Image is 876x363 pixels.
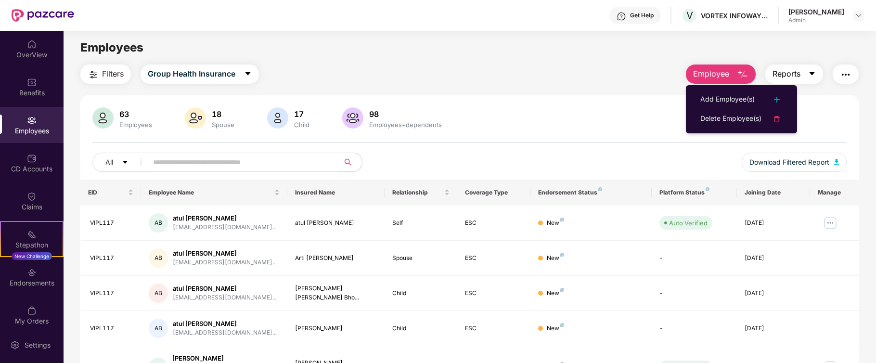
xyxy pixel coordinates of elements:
div: VIPL117 [90,289,133,298]
th: Joining Date [737,180,810,206]
img: svg+xml;base64,PHN2ZyBpZD0iQ2xhaW0iIHhtbG5zPSJodHRwOi8vd3d3LnczLm9yZy8yMDAwL3N2ZyIgd2lkdGg9IjIwIi... [27,192,37,201]
div: ESC [465,254,523,263]
img: svg+xml;base64,PHN2ZyBpZD0iRW1wbG95ZWVzIiB4bWxucz0iaHR0cDovL3d3dy53My5vcmcvMjAwMC9zdmciIHdpZHRoPS... [27,116,37,125]
span: Group Health Insurance [148,68,235,80]
img: svg+xml;base64,PHN2ZyBpZD0iU2V0dGluZy0yMHgyMCIgeG1sbnM9Imh0dHA6Ly93d3cudzMub3JnLzIwMDAvc3ZnIiB3aW... [10,340,20,350]
div: Admin [788,16,844,24]
div: 18 [210,109,236,119]
img: svg+xml;base64,PHN2ZyB4bWxucz0iaHR0cDovL3d3dy53My5vcmcvMjAwMC9zdmciIHdpZHRoPSI4IiBoZWlnaHQ9IjgiIH... [560,218,564,221]
div: [EMAIL_ADDRESS][DOMAIN_NAME]... [173,223,277,232]
td: - [652,276,737,311]
div: Child [392,324,450,333]
img: svg+xml;base64,PHN2ZyBpZD0iTXlfT3JkZXJzIiBkYXRhLW5hbWU9Ik15IE9yZGVycyIgeG1sbnM9Imh0dHA6Ly93d3cudz... [27,306,37,315]
span: search [338,158,357,166]
div: New Challenge [12,252,52,260]
img: svg+xml;base64,PHN2ZyB4bWxucz0iaHR0cDovL3d3dy53My5vcmcvMjAwMC9zdmciIHdpZHRoPSIyNCIgaGVpZ2h0PSIyNC... [88,69,99,80]
div: VORTEX INFOWAY PRIVATE LIMITED [701,11,768,20]
span: EID [88,189,126,196]
div: atul [PERSON_NAME] [173,319,277,328]
div: VIPL117 [90,219,133,228]
div: [DATE] [745,254,802,263]
div: [EMAIL_ADDRESS][DOMAIN_NAME]... [173,293,277,302]
img: svg+xml;base64,PHN2ZyBpZD0iQ0RfQWNjb3VudHMiIGRhdGEtbmFtZT0iQ0QgQWNjb3VudHMiIHhtbG5zPSJodHRwOi8vd3... [27,154,37,163]
div: Get Help [630,12,654,19]
img: svg+xml;base64,PHN2ZyBpZD0iRW5kb3JzZW1lbnRzIiB4bWxucz0iaHR0cDovL3d3dy53My5vcmcvMjAwMC9zdmciIHdpZH... [27,268,37,277]
img: svg+xml;base64,PHN2ZyBpZD0iQmVuZWZpdHMiIHhtbG5zPSJodHRwOi8vd3d3LnczLm9yZy8yMDAwL3N2ZyIgd2lkdGg9Ij... [27,78,37,87]
div: [EMAIL_ADDRESS][DOMAIN_NAME]... [173,258,277,267]
div: Platform Status [659,189,729,196]
div: New [547,254,564,263]
span: Employee [693,68,729,80]
img: svg+xml;base64,PHN2ZyB4bWxucz0iaHR0cDovL3d3dy53My5vcmcvMjAwMC9zdmciIHhtbG5zOnhsaW5rPSJodHRwOi8vd3... [185,107,206,129]
div: AB [149,319,168,338]
div: atul [PERSON_NAME] [295,219,377,228]
span: Download Filtered Report [749,157,829,168]
th: EID [80,180,141,206]
img: svg+xml;base64,PHN2ZyB4bWxucz0iaHR0cDovL3d3dy53My5vcmcvMjAwMC9zdmciIHhtbG5zOnhsaW5rPSJodHRwOi8vd3... [737,69,748,80]
img: svg+xml;base64,PHN2ZyBpZD0iSGVscC0zMngzMiIgeG1sbnM9Imh0dHA6Ly93d3cudzMub3JnLzIwMDAvc3ZnIiB3aWR0aD... [617,12,626,21]
img: svg+xml;base64,PHN2ZyB4bWxucz0iaHR0cDovL3d3dy53My5vcmcvMjAwMC9zdmciIHdpZHRoPSI4IiBoZWlnaHQ9IjgiIH... [560,288,564,292]
div: [PERSON_NAME] [PERSON_NAME] Bho... [295,284,377,302]
span: Filters [102,68,124,80]
div: atul [PERSON_NAME] [173,284,277,293]
div: Child [292,121,311,129]
img: svg+xml;base64,PHN2ZyB4bWxucz0iaHR0cDovL3d3dy53My5vcmcvMjAwMC9zdmciIHhtbG5zOnhsaW5rPSJodHRwOi8vd3... [267,107,288,129]
th: Insured Name [287,180,385,206]
div: New [547,219,564,228]
span: Employee Name [149,189,272,196]
div: Endorsement Status [538,189,644,196]
div: ESC [465,289,523,298]
div: Delete Employee(s) [700,113,761,125]
div: 98 [367,109,444,119]
span: caret-down [244,70,252,78]
div: Stepathon [1,240,63,250]
button: Group Health Insurancecaret-down [141,65,259,84]
img: svg+xml;base64,PHN2ZyB4bWxucz0iaHR0cDovL3d3dy53My5vcmcvMjAwMC9zdmciIHdpZHRoPSI4IiBoZWlnaHQ9IjgiIH... [560,253,564,257]
div: [PERSON_NAME] [295,324,377,333]
img: svg+xml;base64,PHN2ZyB4bWxucz0iaHR0cDovL3d3dy53My5vcmcvMjAwMC9zdmciIHdpZHRoPSIyMSIgaGVpZ2h0PSIyMC... [27,230,37,239]
span: V [686,10,693,21]
div: [PERSON_NAME] [788,7,844,16]
button: search [338,153,362,172]
img: svg+xml;base64,PHN2ZyB4bWxucz0iaHR0cDovL3d3dy53My5vcmcvMjAwMC9zdmciIHhtbG5zOnhsaW5rPSJodHRwOi8vd3... [92,107,114,129]
img: svg+xml;base64,PHN2ZyB4bWxucz0iaHR0cDovL3d3dy53My5vcmcvMjAwMC9zdmciIHdpZHRoPSI4IiBoZWlnaHQ9IjgiIH... [598,187,602,191]
th: Employee Name [141,180,287,206]
img: New Pazcare Logo [12,9,74,22]
div: [DATE] [745,324,802,333]
div: New [547,324,564,333]
div: Employees [117,121,154,129]
div: [EMAIL_ADDRESS][DOMAIN_NAME]... [173,328,277,337]
div: AB [149,213,168,233]
div: Spouse [392,254,450,263]
span: caret-down [122,159,129,167]
button: Filters [80,65,131,84]
div: Child [392,289,450,298]
div: AB [149,284,168,303]
div: [DATE] [745,289,802,298]
div: [DATE] [745,219,802,228]
div: ESC [465,324,523,333]
div: VIPL117 [90,254,133,263]
img: svg+xml;base64,PHN2ZyB4bWxucz0iaHR0cDovL3d3dy53My5vcmcvMjAwMC9zdmciIHdpZHRoPSI4IiBoZWlnaHQ9IjgiIH... [706,187,709,191]
img: svg+xml;base64,PHN2ZyBpZD0iSG9tZSIgeG1sbnM9Imh0dHA6Ly93d3cudzMub3JnLzIwMDAvc3ZnIiB3aWR0aD0iMjAiIG... [27,39,37,49]
div: Arti [PERSON_NAME] [295,254,377,263]
span: Relationship [392,189,443,196]
div: VIPL117 [90,324,133,333]
div: Add Employee(s) [700,94,755,105]
img: svg+xml;base64,PHN2ZyB4bWxucz0iaHR0cDovL3d3dy53My5vcmcvMjAwMC9zdmciIHhtbG5zOnhsaW5rPSJodHRwOi8vd3... [834,159,839,165]
span: caret-down [808,70,816,78]
th: Coverage Type [457,180,530,206]
img: manageButton [823,215,838,231]
img: svg+xml;base64,PHN2ZyB4bWxucz0iaHR0cDovL3d3dy53My5vcmcvMjAwMC9zdmciIHdpZHRoPSIyNCIgaGVpZ2h0PSIyNC... [840,69,851,80]
div: Auto Verified [669,218,708,228]
button: Employee [686,65,756,84]
td: - [652,241,737,276]
div: 63 [117,109,154,119]
div: AB [149,248,168,268]
span: All [105,157,113,168]
div: Spouse [210,121,236,129]
div: atul [PERSON_NAME] [173,249,277,258]
div: New [547,289,564,298]
div: Employees+dependents [367,121,444,129]
img: svg+xml;base64,PHN2ZyB4bWxucz0iaHR0cDovL3d3dy53My5vcmcvMjAwMC9zdmciIHhtbG5zOnhsaW5rPSJodHRwOi8vd3... [342,107,363,129]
